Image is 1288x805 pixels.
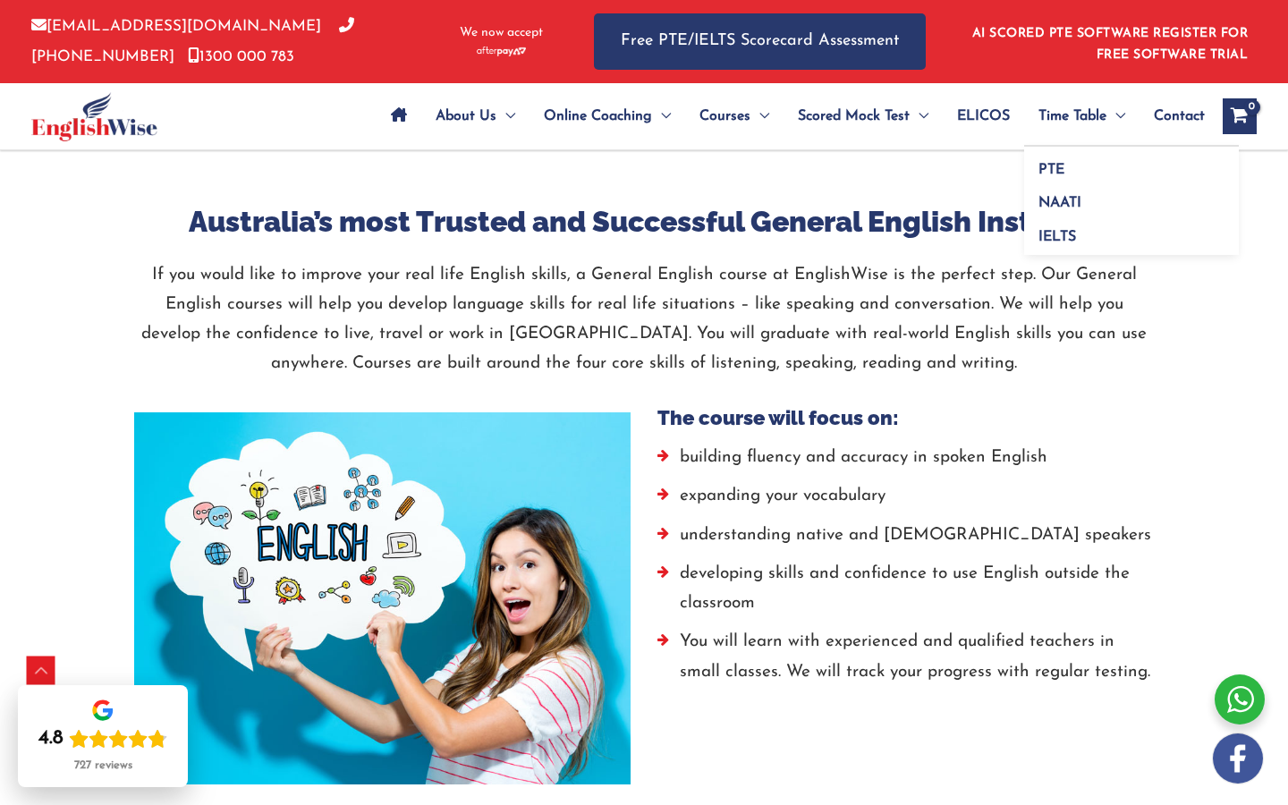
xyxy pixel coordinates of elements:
[657,443,1154,481] li: building fluency and accuracy in spoken English
[460,24,543,42] span: We now accept
[699,85,750,148] span: Courses
[134,260,1154,379] p: If you would like to improve your real life English skills, a General English course at EnglishWi...
[657,627,1154,696] li: You will learn with experienced and qualified teachers in small classes. We will track your progr...
[1024,214,1239,255] a: IELTS
[1154,85,1205,148] span: Contact
[972,27,1249,62] a: AI SCORED PTE SOFTWARE REGISTER FOR FREE SOFTWARE TRIAL
[1038,85,1106,148] span: Time Table
[784,85,943,148] a: Scored Mock TestMenu Toggle
[685,85,784,148] a: CoursesMenu Toggle
[1024,85,1140,148] a: Time TableMenu Toggle
[1223,98,1257,134] a: View Shopping Cart, empty
[530,85,685,148] a: Online CoachingMenu Toggle
[657,481,1154,520] li: expanding your vocabulary
[1038,230,1076,244] span: IELTS
[1038,163,1064,177] span: PTE
[31,92,157,141] img: cropped-ew-logo
[134,203,1154,241] h3: Australia’s most Trusted and Successful General English Institute
[1038,196,1081,210] span: NAATI
[943,85,1024,148] a: ELICOS
[544,85,652,148] span: Online Coaching
[962,13,1257,71] aside: Header Widget 1
[657,521,1154,559] li: understanding native and [DEMOGRAPHIC_DATA] speakers
[377,85,1205,148] nav: Site Navigation: Main Menu
[1024,181,1239,215] a: NAATI
[38,726,167,751] div: Rating: 4.8 out of 5
[421,85,530,148] a: About UsMenu Toggle
[1106,85,1125,148] span: Menu Toggle
[750,85,769,148] span: Menu Toggle
[910,85,928,148] span: Menu Toggle
[957,85,1010,148] span: ELICOS
[31,19,354,64] a: [PHONE_NUMBER]
[594,13,926,70] a: Free PTE/IELTS Scorecard Assessment
[657,406,1154,429] h5: The course will focus on:
[1213,733,1263,784] img: white-facebook.png
[436,85,496,148] span: About Us
[188,49,294,64] a: 1300 000 783
[134,412,631,784] img: general-english
[496,85,515,148] span: Menu Toggle
[798,85,910,148] span: Scored Mock Test
[1024,147,1239,181] a: PTE
[657,559,1154,628] li: developing skills and confidence to use English outside the classroom
[477,47,526,56] img: Afterpay-Logo
[652,85,671,148] span: Menu Toggle
[31,19,321,34] a: [EMAIL_ADDRESS][DOMAIN_NAME]
[74,758,132,773] div: 727 reviews
[1140,85,1205,148] a: Contact
[38,726,64,751] div: 4.8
